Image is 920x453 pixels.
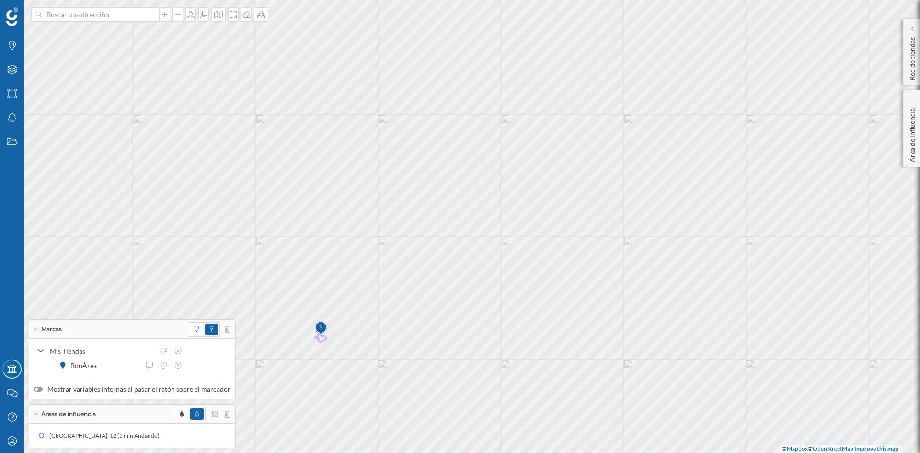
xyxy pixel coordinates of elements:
[6,7,18,26] img: Geoblink Logo
[854,445,898,452] a: Improve this map
[908,105,917,162] p: Área de influencia
[41,325,62,334] span: Marcas
[70,360,102,371] div: BonÀrea
[780,445,901,453] div: © ©
[908,34,917,81] p: Red de tiendas
[315,319,327,338] img: Marker
[49,431,164,441] div: [GEOGRAPHIC_DATA], 12 (5 min Andando)
[34,384,230,394] label: Mostrar variables internas al pasar el ratón sobre el marcador
[41,410,96,418] span: Áreas de influencia
[813,445,853,452] a: OpenStreetMap
[19,7,53,15] span: Soporte
[787,445,808,452] a: Mapbox
[50,346,154,356] div: Mis Tiendas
